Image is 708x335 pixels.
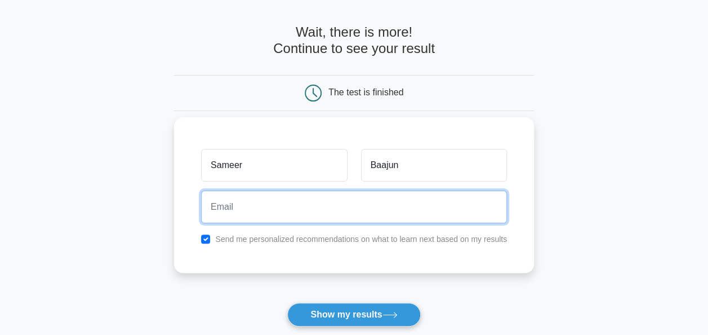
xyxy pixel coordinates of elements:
[361,149,507,182] input: Last name
[287,303,420,327] button: Show my results
[201,149,347,182] input: First name
[201,191,507,223] input: Email
[174,24,534,57] h4: Wait, there is more! Continue to see your result
[215,235,507,244] label: Send me personalized recommendations on what to learn next based on my results
[328,87,403,97] div: The test is finished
